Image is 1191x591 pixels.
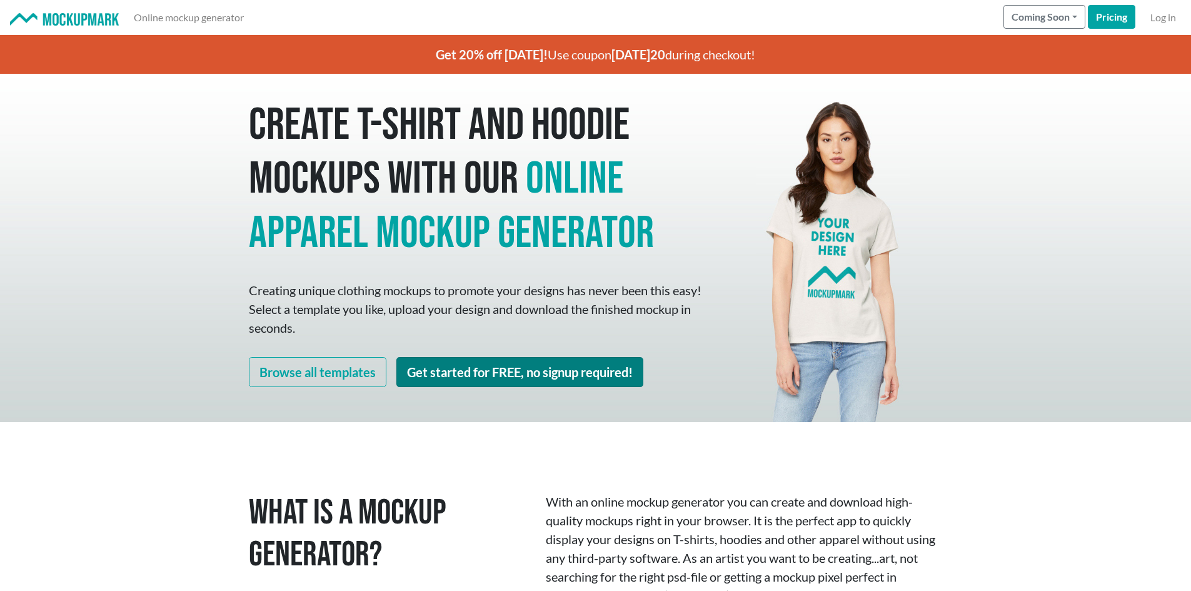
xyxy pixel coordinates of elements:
[249,492,527,576] h1: What is a Mockup Generator?
[1145,5,1181,30] a: Log in
[249,99,705,261] h1: Create T-shirt and hoodie mockups with our
[436,47,548,62] span: Get 20% off [DATE]!
[10,13,119,26] img: Mockup Mark
[756,74,911,422] img: Mockup Mark hero - your design here
[249,281,705,337] p: Creating unique clothing mockups to promote your designs has never been this easy! Select a templ...
[249,357,386,387] a: Browse all templates
[396,357,643,387] a: Get started for FREE, no signup required!
[129,5,249,30] a: Online mockup generator
[249,35,943,74] p: Use coupon during checkout!
[1003,5,1085,29] button: Coming Soon
[611,47,665,62] span: [DATE]20
[249,152,654,260] span: online apparel mockup generator
[1088,5,1135,29] a: Pricing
